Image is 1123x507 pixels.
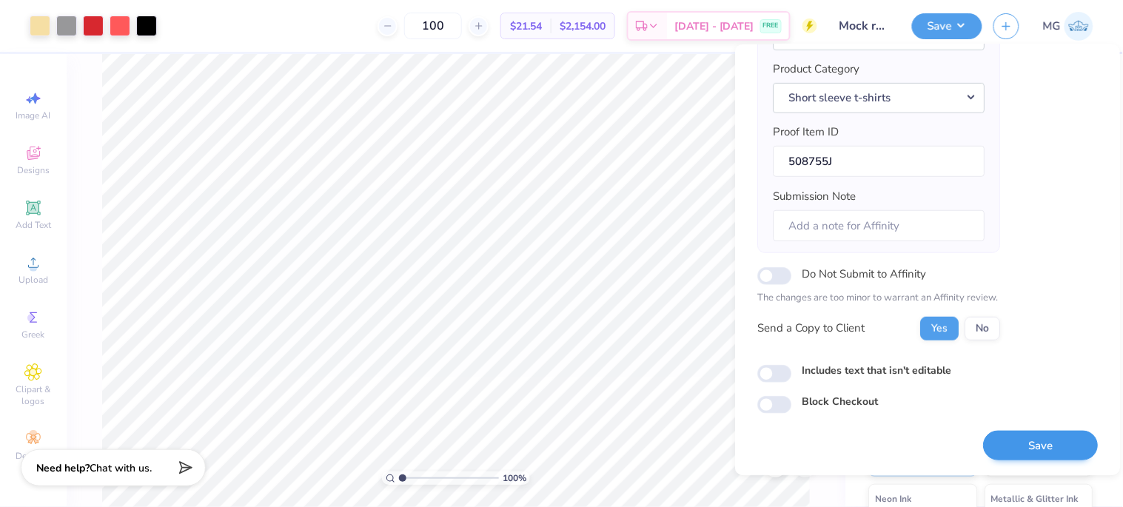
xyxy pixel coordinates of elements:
[1043,18,1061,35] span: MG
[1043,12,1093,41] a: MG
[920,317,959,340] button: Yes
[503,471,526,485] span: 100 %
[802,264,926,283] label: Do Not Submit to Affinity
[560,19,606,34] span: $2,154.00
[983,431,1098,461] button: Save
[773,61,859,78] label: Product Category
[90,461,152,475] span: Chat with us.
[876,491,912,506] span: Neon Ink
[7,383,59,407] span: Clipart & logos
[828,11,901,41] input: Untitled Design
[674,19,754,34] span: [DATE] - [DATE]
[773,83,985,113] button: Short sleeve t-shirts
[22,329,45,340] span: Greek
[757,320,865,337] div: Send a Copy to Client
[510,19,542,34] span: $21.54
[992,491,1079,506] span: Metallic & Glitter Ink
[19,274,48,286] span: Upload
[965,317,1000,340] button: No
[757,291,1000,306] p: The changes are too minor to warrant an Affinity review.
[17,164,50,176] span: Designs
[1065,12,1093,41] img: Michael Galon
[36,461,90,475] strong: Need help?
[773,124,839,141] label: Proof Item ID
[773,188,856,205] label: Submission Note
[773,20,985,50] button: Alpha Chi Omega
[912,13,982,39] button: Save
[802,363,951,378] label: Includes text that isn't editable
[763,21,779,31] span: FREE
[404,13,462,39] input: – –
[773,210,985,242] input: Add a note for Affinity
[16,450,51,462] span: Decorate
[802,394,878,409] label: Block Checkout
[16,219,51,231] span: Add Text
[16,110,51,121] span: Image AI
